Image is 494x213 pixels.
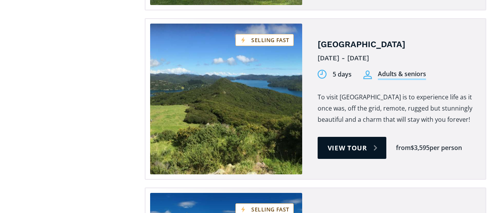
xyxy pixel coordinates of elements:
[333,70,336,79] div: 5
[338,70,352,79] div: days
[396,143,411,152] div: from
[430,143,462,152] div: per person
[318,92,474,125] p: To visit [GEOGRAPHIC_DATA] is to experience life as it once was, off the grid, remote, rugged but...
[318,39,474,50] h4: [GEOGRAPHIC_DATA]
[318,52,474,64] div: [DATE] - [DATE]
[378,70,426,80] div: Adults & seniors
[411,143,430,152] div: $3,595
[318,137,387,159] a: View tour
